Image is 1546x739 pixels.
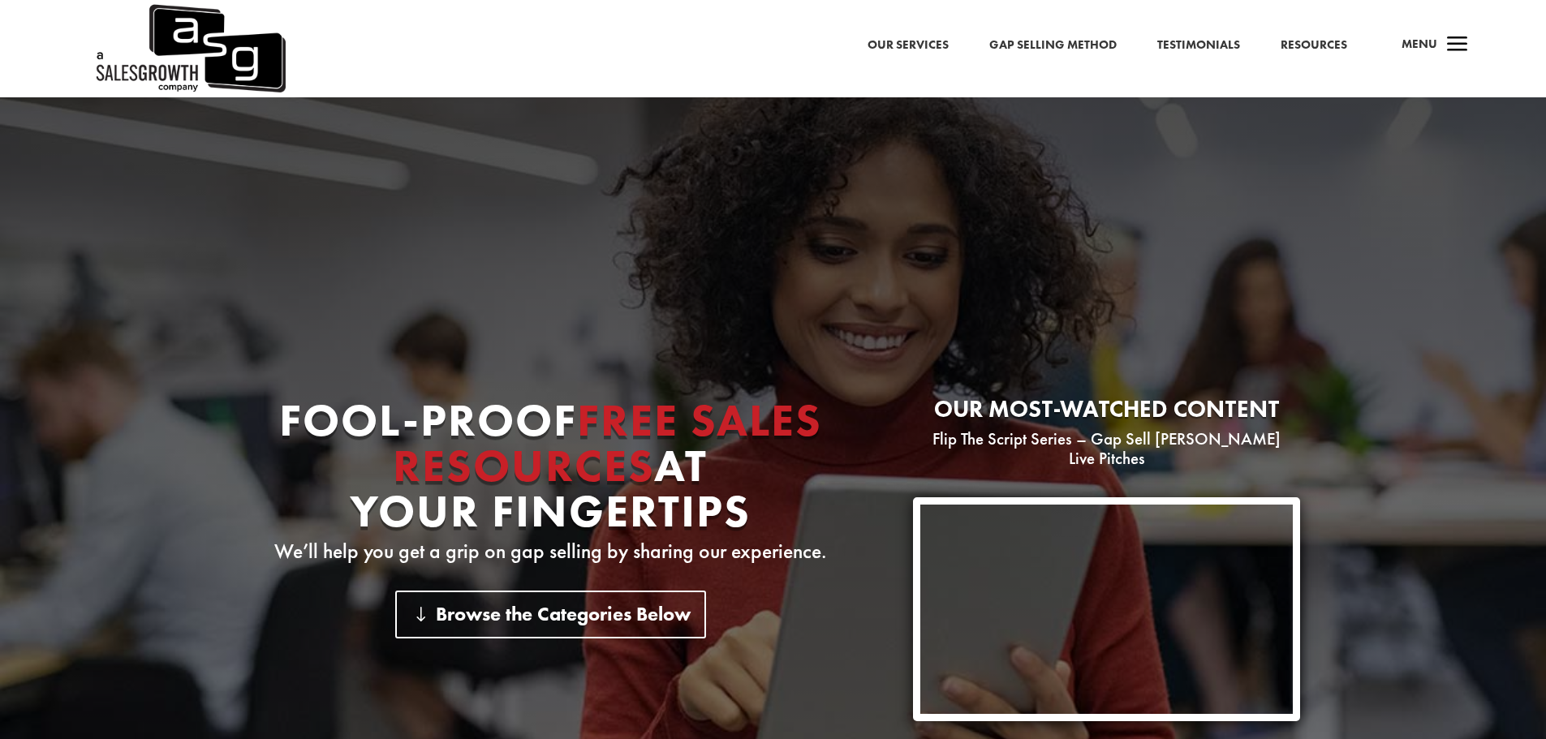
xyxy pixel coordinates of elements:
[393,391,822,495] span: Free Sales Resources
[920,505,1293,714] iframe: YouTube video player
[1157,35,1240,56] a: Testimonials
[913,429,1300,468] p: Flip The Script Series – Gap Sell [PERSON_NAME] Live Pitches
[395,591,706,638] a: Browse the Categories Below
[868,35,949,56] a: Our Services
[989,35,1117,56] a: Gap Selling Method
[246,397,855,542] h1: Fool-proof At Your Fingertips
[1441,29,1474,62] span: a
[246,542,855,561] p: We’ll help you get a grip on gap selling by sharing our experience.
[913,397,1300,429] h2: Our most-watched content
[1281,35,1347,56] a: Resources
[1402,36,1437,52] span: Menu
